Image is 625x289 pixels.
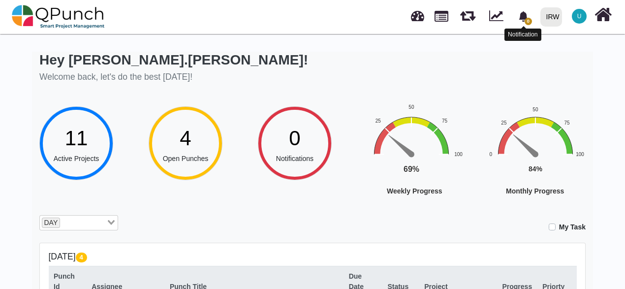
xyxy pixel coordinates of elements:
div: Notification [504,29,541,41]
span: Dashboard [411,6,424,21]
span: 0 [289,127,300,150]
label: My Task [559,222,586,232]
div: IRW [546,8,560,26]
span: Releases [460,5,475,21]
a: IRW [536,0,566,33]
span: Projects [435,6,448,22]
text: 25 [375,118,381,124]
div: Dynamic Report [484,0,512,33]
text: 50 [408,104,414,110]
text: 75 [442,118,448,124]
text: Monthly Progress [506,187,564,195]
path: 84 %. Speed. [511,132,537,156]
svg: bell fill [518,11,529,22]
a: bell fill0 [512,0,536,32]
text: 25 [501,120,507,125]
span: 4 [180,127,191,150]
i: Home [594,5,612,24]
input: Search for option [61,218,105,228]
h5: [DATE] [49,252,577,262]
span: Usman.ali [572,9,587,24]
span: Notifications [276,155,313,162]
text: 50 [532,107,538,112]
svg: Interactive chart [367,103,520,225]
text: 100 [576,151,584,157]
span: 0 [525,18,532,25]
span: U [577,13,582,19]
a: U [566,0,593,32]
img: qpunch-sp.fa6292f.png [12,2,105,32]
h2: Hey [PERSON_NAME].[PERSON_NAME]! [39,52,308,68]
h5: Welcome back, let's do the best [DATE]! [39,72,308,82]
div: Weekly Progress. Highcharts interactive chart. [367,103,520,225]
text: 0 [490,151,493,157]
span: Open Punches [163,155,209,162]
div: Search for option [39,215,118,231]
span: 11 [65,127,88,150]
span: Active Projects [54,155,99,162]
text: 75 [564,120,570,125]
span: 4 [76,253,87,262]
span: DAY [42,218,60,228]
text: 84% [529,165,543,173]
text: 100 [454,151,463,157]
path: 69 %. Speed. [387,133,413,157]
text: 69% [404,165,419,173]
text: Weekly Progress [387,187,442,195]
